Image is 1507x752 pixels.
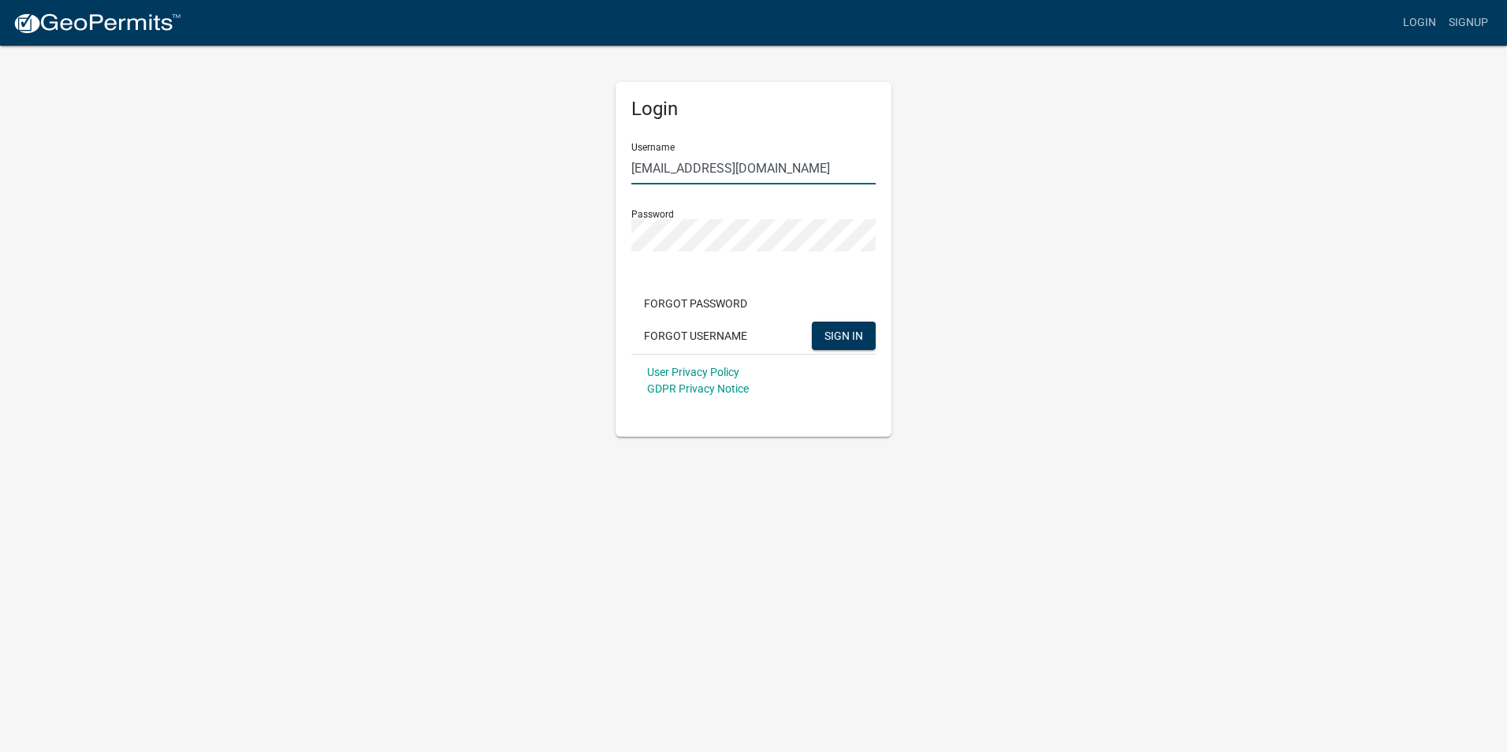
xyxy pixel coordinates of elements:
button: SIGN IN [812,322,876,350]
a: Login [1397,8,1442,38]
a: User Privacy Policy [647,366,739,378]
a: GDPR Privacy Notice [647,382,749,395]
a: Signup [1442,8,1494,38]
button: Forgot Username [631,322,760,350]
span: SIGN IN [824,329,863,341]
h5: Login [631,98,876,121]
button: Forgot Password [631,289,760,318]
